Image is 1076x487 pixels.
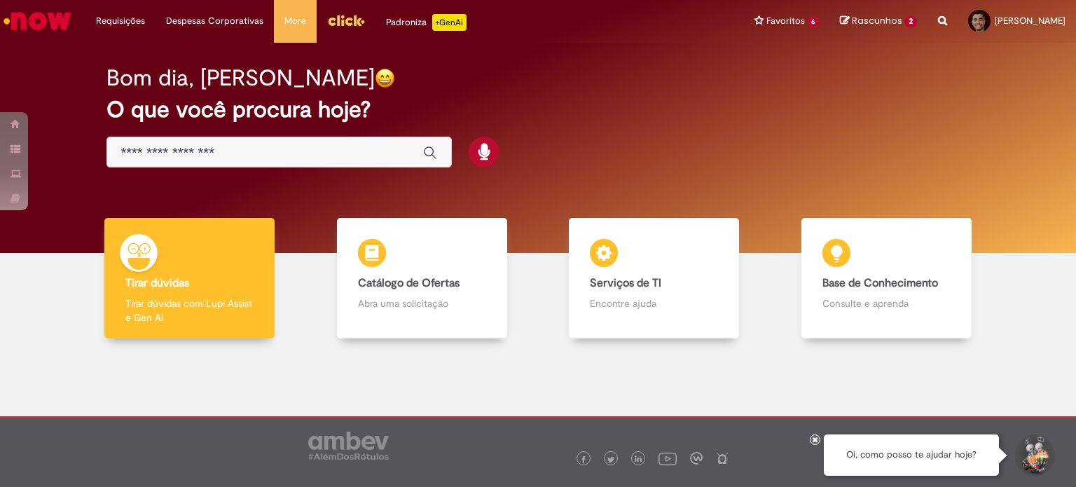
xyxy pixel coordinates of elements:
[840,15,917,28] a: Rascunhos
[125,296,254,324] p: Tirar dúvidas com Lupi Assist e Gen Ai
[375,68,395,88] img: happy-face.png
[590,276,661,290] b: Serviços de TI
[306,218,539,339] a: Catálogo de Ofertas Abra uma solicitação
[716,452,729,465] img: logo_footer_naosei.png
[432,14,467,31] p: +GenAi
[995,15,1065,27] span: [PERSON_NAME]
[358,276,460,290] b: Catálogo de Ofertas
[904,15,917,28] span: 2
[822,296,951,310] p: Consulte e aprenda
[125,276,189,290] b: Tirar dúvidas
[822,276,938,290] b: Base de Conhecimento
[166,14,263,28] span: Despesas Corporativas
[106,66,375,90] h2: Bom dia, [PERSON_NAME]
[308,432,389,460] img: logo_footer_ambev_rotulo_gray.png
[358,296,486,310] p: Abra uma solicitação
[658,449,677,467] img: logo_footer_youtube.png
[386,14,467,31] div: Padroniza
[690,452,703,465] img: logo_footer_workplace.png
[766,14,805,28] span: Favoritos
[74,218,306,339] a: Tirar dúvidas Tirar dúvidas com Lupi Assist e Gen Ai
[96,14,145,28] span: Requisições
[327,10,365,31] img: click_logo_yellow_360x200.png
[538,218,771,339] a: Serviços de TI Encontre ajuda
[590,296,718,310] p: Encontre ajuda
[771,218,1003,339] a: Base de Conhecimento Consulte e aprenda
[808,16,820,28] span: 6
[106,97,970,122] h2: O que você procura hoje?
[1,7,74,35] img: ServiceNow
[1013,434,1055,476] button: Iniciar Conversa de Suporte
[607,456,614,463] img: logo_footer_twitter.png
[824,434,999,476] div: Oi, como posso te ajudar hoje?
[580,456,587,463] img: logo_footer_facebook.png
[635,455,642,464] img: logo_footer_linkedin.png
[284,14,306,28] span: More
[852,14,902,27] span: Rascunhos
